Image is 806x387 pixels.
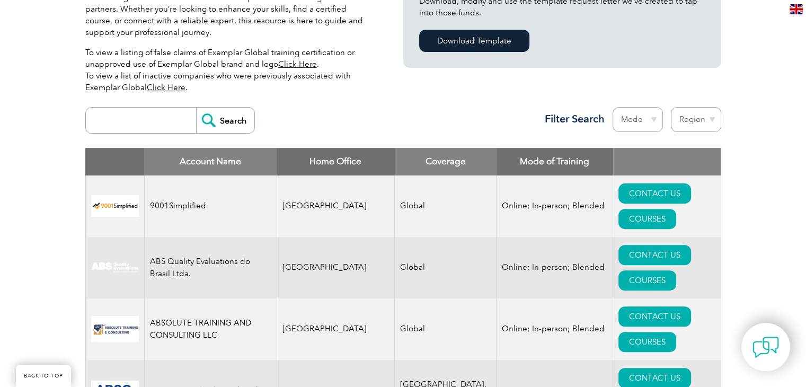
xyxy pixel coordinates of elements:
[144,298,277,360] td: ABSOLUTE TRAINING AND CONSULTING LLC
[497,298,613,360] td: Online; In-person; Blended
[144,175,277,237] td: 9001Simplified
[395,237,497,298] td: Global
[752,334,779,360] img: contact-chat.png
[144,237,277,298] td: ABS Quality Evaluations do Brasil Ltda.
[277,175,395,237] td: [GEOGRAPHIC_DATA]
[277,148,395,175] th: Home Office: activate to sort column ascending
[497,237,613,298] td: Online; In-person; Blended
[278,59,317,69] a: Click Here
[613,148,721,175] th: : activate to sort column ascending
[277,298,395,360] td: [GEOGRAPHIC_DATA]
[618,332,676,352] a: COURSES
[277,237,395,298] td: [GEOGRAPHIC_DATA]
[497,148,613,175] th: Mode of Training: activate to sort column ascending
[144,148,277,175] th: Account Name: activate to sort column descending
[618,183,691,204] a: CONTACT US
[790,4,803,14] img: en
[618,245,691,265] a: CONTACT US
[395,175,497,237] td: Global
[395,298,497,360] td: Global
[419,30,529,52] a: Download Template
[395,148,497,175] th: Coverage: activate to sort column ascending
[538,112,605,126] h3: Filter Search
[16,365,71,387] a: BACK TO TOP
[618,270,676,291] a: COURSES
[91,262,139,274] img: c92924ac-d9bc-ea11-a814-000d3a79823d-logo.jpg
[196,108,254,133] input: Search
[618,209,676,229] a: COURSES
[85,47,371,93] p: To view a listing of false claims of Exemplar Global training certification or unapproved use of ...
[147,83,185,92] a: Click Here
[618,306,691,327] a: CONTACT US
[91,195,139,217] img: 37c9c059-616f-eb11-a812-002248153038-logo.png
[497,175,613,237] td: Online; In-person; Blended
[91,316,139,342] img: 16e092f6-eadd-ed11-a7c6-00224814fd52-logo.png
